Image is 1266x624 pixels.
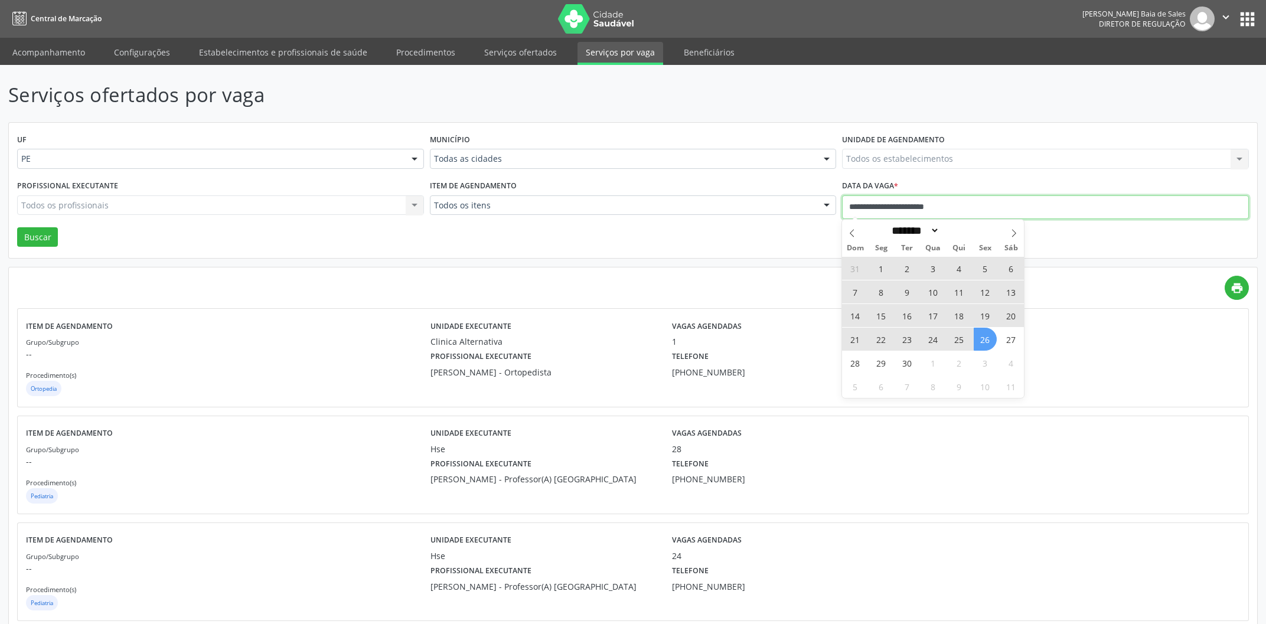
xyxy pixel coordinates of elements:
label: UF [17,131,27,149]
label: Vagas agendadas [672,317,742,335]
a: Serviços por vaga [577,42,663,65]
a: Configurações [106,42,178,63]
span: Sáb [998,244,1024,252]
span: Setembro 22, 2025 [870,328,893,351]
label: Telefone [672,562,709,580]
span: Outubro 11, 2025 [1000,375,1023,398]
span: Setembro 11, 2025 [948,280,971,303]
span: Setembro 14, 2025 [844,304,867,327]
div: [PERSON_NAME] Baia de Sales [1082,9,1186,19]
div: [PERSON_NAME] - Professor(A) [GEOGRAPHIC_DATA] [430,473,655,485]
label: Vagas agendadas [672,531,742,550]
div: Clinica Alternativa [430,335,655,348]
label: Profissional executante [430,562,531,580]
span: Setembro 4, 2025 [948,257,971,280]
div: [PERSON_NAME] - Professor(A) [GEOGRAPHIC_DATA] [430,580,655,593]
span: Setembro 18, 2025 [948,304,971,327]
span: Central de Marcação [31,14,102,24]
div: [PERSON_NAME] - Ortopedista [430,366,655,378]
a: Procedimentos [388,42,464,63]
span: Outubro 4, 2025 [1000,351,1023,374]
label: Unidade de agendamento [842,131,945,149]
span: Setembro 13, 2025 [1000,280,1023,303]
span: Outubro 8, 2025 [922,375,945,398]
i:  [1219,11,1232,24]
label: Profissional executante [430,348,531,366]
span: Setembro 1, 2025 [870,257,893,280]
small: Ortopedia [31,385,57,393]
span: Setembro 17, 2025 [922,304,945,327]
a: Central de Marcação [8,9,102,28]
small: Grupo/Subgrupo [26,445,79,454]
button:  [1215,6,1237,31]
p: -- [26,562,430,574]
span: Outubro 2, 2025 [948,351,971,374]
p: Serviços ofertados por vaga [8,80,883,110]
label: Item de agendamento [430,177,517,195]
div: Hse [430,550,655,562]
span: Setembro 12, 2025 [974,280,997,303]
span: Setembro 25, 2025 [948,328,971,351]
button: apps [1237,9,1258,30]
span: Ter [894,244,920,252]
span: Outubro 9, 2025 [948,375,971,398]
small: Procedimento(s) [26,478,76,487]
label: Item de agendamento [26,424,113,443]
a: print [1225,276,1249,300]
label: Unidade executante [430,531,511,550]
img: img [1190,6,1215,31]
span: Setembro 20, 2025 [1000,304,1023,327]
div: 28 [672,443,837,455]
span: Outubro 1, 2025 [922,351,945,374]
a: Estabelecimentos e profissionais de saúde [191,42,376,63]
span: Setembro 21, 2025 [844,328,867,351]
span: Setembro 7, 2025 [844,280,867,303]
span: Outubro 5, 2025 [844,375,867,398]
label: Profissional executante [17,177,118,195]
small: Pediatria [31,599,53,607]
span: Setembro 29, 2025 [870,351,893,374]
small: Procedimento(s) [26,371,76,380]
span: Qui [946,244,972,252]
p: -- [26,455,430,468]
span: Setembro 16, 2025 [896,304,919,327]
label: Município [430,131,470,149]
div: 24 [672,550,837,562]
a: Acompanhamento [4,42,93,63]
span: Diretor de regulação [1099,19,1186,29]
span: Setembro 2, 2025 [896,257,919,280]
i: print [1231,282,1244,295]
span: Setembro 5, 2025 [974,257,997,280]
span: Setembro 24, 2025 [922,328,945,351]
label: Profissional executante [430,455,531,473]
small: Procedimento(s) [26,585,76,594]
div: Hse [430,443,655,455]
div: [PHONE_NUMBER] [672,366,776,378]
div: 1 [672,335,837,348]
span: Dom [842,244,868,252]
span: Qua [920,244,946,252]
span: Sex [972,244,998,252]
span: Setembro 26, 2025 [974,328,997,351]
span: Setembro 6, 2025 [1000,257,1023,280]
span: Setembro 27, 2025 [1000,328,1023,351]
span: Setembro 9, 2025 [896,280,919,303]
small: Grupo/Subgrupo [26,552,79,561]
small: Pediatria [31,492,53,500]
label: Data da vaga [842,177,898,195]
label: Telefone [672,455,709,473]
span: Todas as cidades [434,153,813,165]
small: Grupo/Subgrupo [26,338,79,347]
a: Serviços ofertados [476,42,565,63]
div: [PHONE_NUMBER] [672,473,776,485]
input: Year [939,224,978,237]
span: Setembro 3, 2025 [922,257,945,280]
span: Seg [868,244,894,252]
span: Outubro 7, 2025 [896,375,919,398]
span: Setembro 28, 2025 [844,351,867,374]
span: Setembro 30, 2025 [896,351,919,374]
span: Setembro 10, 2025 [922,280,945,303]
label: Vagas agendadas [672,424,742,443]
span: Setembro 19, 2025 [974,304,997,327]
select: Month [887,224,939,237]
